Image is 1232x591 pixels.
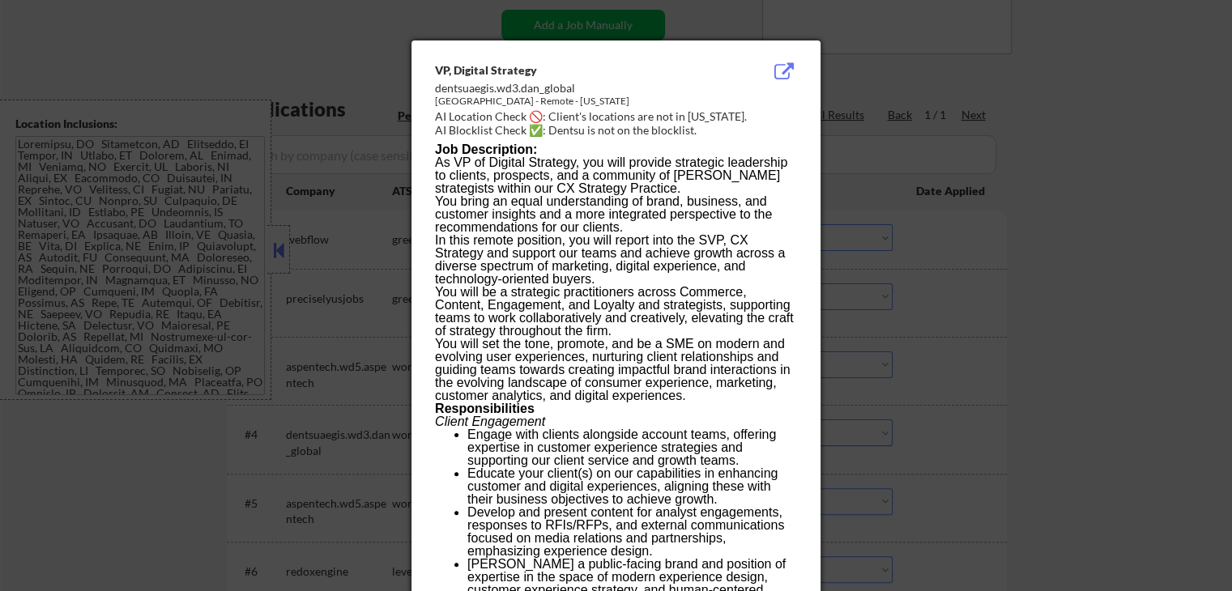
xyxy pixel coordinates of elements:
p: Develop and present content for analyst engagements, responses to RFIs/RFPs, and external communi... [467,506,796,558]
p: You bring an equal understanding of brand, business, and customer insights and a more integrated ... [435,195,796,234]
p: Educate your client(s) on our capabilities in enhancing customer and digital experiences, alignin... [467,467,796,506]
b: Responsibilities [435,402,535,415]
p: You will set the tone, promote, and be a SME on modern and evolving user experiences, nurturing c... [435,338,796,402]
p: You will be a strategic practitioners across Commerce, Content, Engagement, and Loyalty and strat... [435,286,796,338]
p: Engage with clients alongside account teams, offering expertise in customer experience strategies... [467,428,796,467]
div: VP, Digital Strategy [435,62,715,79]
b: Job Description: [435,142,537,156]
p: As VP of Digital Strategy, you will provide strategic leadership to clients, prospects, and a com... [435,156,796,195]
div: AI Blocklist Check ✅: Dentsu is not on the blocklist. [435,122,804,138]
div: [GEOGRAPHIC_DATA] - Remote - [US_STATE] [435,95,715,108]
p: In this remote position, you will report into the SVP, CX Strategy and support our teams and achi... [435,234,796,286]
div: dentsuaegis.wd3.dan_global [435,80,715,96]
div: AI Location Check 🚫: Client's locations are not in [US_STATE]. [435,108,804,125]
i: Client Engagement [435,415,545,428]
